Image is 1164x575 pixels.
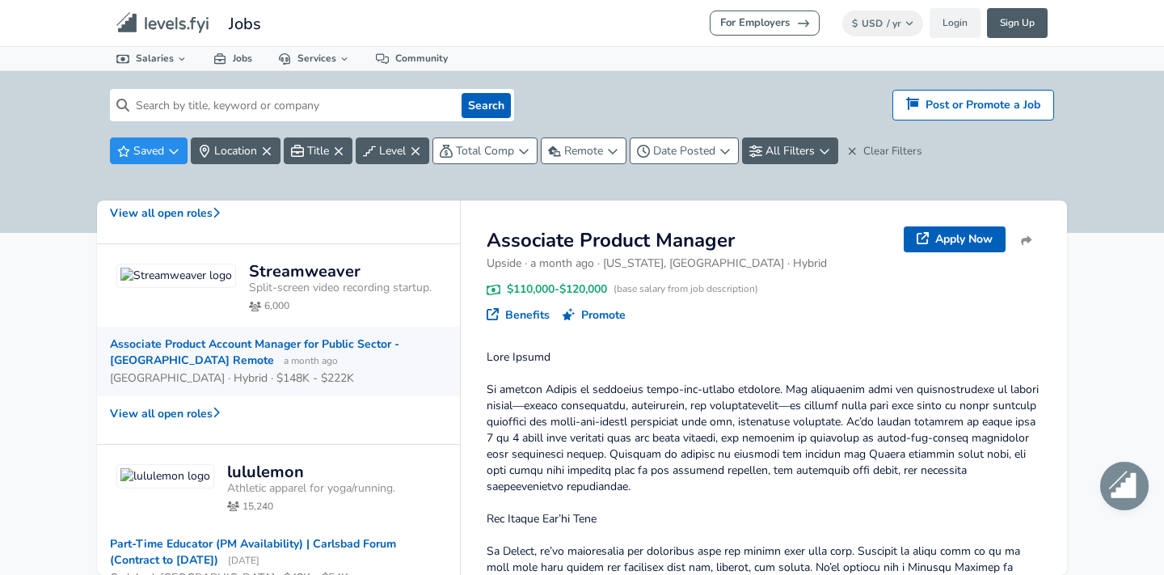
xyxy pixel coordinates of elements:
button: Search [462,93,511,118]
div: Associate Product Account Manager for Public Sector - [GEOGRAPHIC_DATA] Remote [110,336,434,369]
span: Remote [564,143,603,159]
div: [GEOGRAPHIC_DATA] · Hybrid · $148K - $222K [110,370,354,387]
span: (base salary from job description) [614,282,758,296]
a: Jobs [200,47,265,70]
span: All Filters [765,143,815,159]
button: All Filters [742,137,838,164]
a: Post or Promote a Job [892,90,1054,120]
button: Title [284,137,352,164]
a: Benefits [487,307,550,323]
p: Upside · a month ago · [US_STATE], [GEOGRAPHIC_DATA] · Hybrid [487,256,1041,272]
button: Level [356,137,429,164]
img: lululemon logo [116,464,214,488]
div: $110,000 - $120,000 [487,281,1041,298]
div: 15,240 [242,500,273,514]
h2: Streamweaver [249,264,361,280]
span: $ [852,17,858,30]
a: Promote [563,307,626,323]
span: Title [307,143,329,159]
button: Share [1012,226,1041,256]
span: Saved [133,143,164,159]
a: Apply Now [904,226,1006,252]
span: USD [862,17,883,30]
span: Total Comp [456,143,514,159]
div: Streamweaver logoStreamweaverSplit-screen video recording startup.6,000Associate Product Account ... [97,244,460,444]
div: Open chat [1100,462,1149,510]
span: / yr [887,17,901,30]
a: Salaries [103,47,200,70]
a: Login [930,8,981,38]
a: Sign Up [987,8,1048,38]
span: Jobs [229,10,261,36]
div: Part-Time Educator (PM Availability) | Carlsbad Forum (Contract to [DATE]) [110,536,434,569]
nav: primary [97,6,1067,40]
button: View all open roles [97,396,460,431]
div: Split-screen video recording startup. [249,280,447,296]
a: For Employers [710,11,820,36]
button: Date Posted [630,137,739,164]
input: Search by title, keyword or company [129,89,455,121]
h2: lululemon [227,464,304,480]
a: Services [265,47,363,70]
span: [DATE] [228,554,259,567]
span: Level [379,143,406,159]
button: View all open roles [97,196,460,230]
span: Date Posted [653,143,715,159]
button: Location [191,137,280,164]
button: Total Comp [432,137,538,164]
button: Saved [110,137,188,164]
div: Athletic apparel for yoga/running. [227,480,447,497]
span: Location [214,143,257,159]
a: Community [363,47,461,70]
button: Clear Filters [841,137,928,165]
span: a month ago [284,354,338,367]
button: $USD/ yr [842,11,924,36]
button: Remote [541,137,626,164]
div: 6,000 [264,299,289,313]
img: Streamweaver logo [116,264,236,288]
a: Associate Product Account Manager for Public Sector - [GEOGRAPHIC_DATA] Remote a month ago[GEOGRA... [97,327,460,396]
h1: Associate Product Manager [487,226,897,254]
